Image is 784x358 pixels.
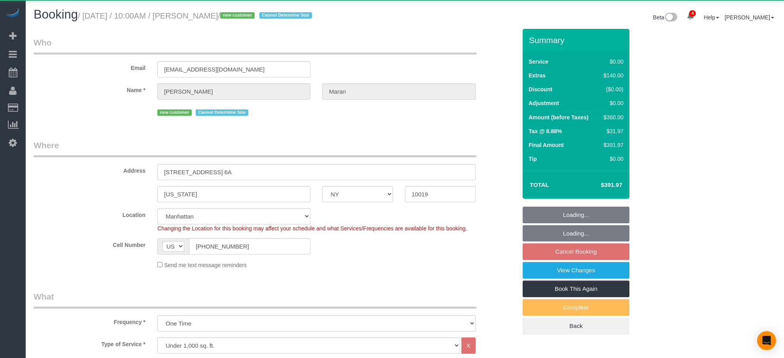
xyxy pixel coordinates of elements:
[601,155,623,163] div: $0.00
[529,155,537,163] label: Tip
[34,8,78,21] span: Booking
[601,58,623,66] div: $0.00
[189,238,310,254] input: Cell Number
[28,315,151,326] label: Frequency *
[683,8,698,25] a: 4
[704,14,719,21] a: Help
[5,8,21,19] img: Automaid Logo
[601,72,623,79] div: $140.00
[529,58,548,66] label: Service
[529,72,546,79] label: Extras
[34,139,476,157] legend: Where
[322,83,475,100] input: Last Name
[218,11,314,20] span: /
[529,127,562,135] label: Tax @ 8.88%
[529,85,552,93] label: Discount
[601,141,623,149] div: $391.97
[529,99,559,107] label: Adjustment
[664,13,677,23] img: New interface
[601,127,623,135] div: $31.97
[196,109,248,116] span: Cannot Determine Size
[653,14,678,21] a: Beta
[78,11,314,20] small: / [DATE] / 10:00AM / [PERSON_NAME]
[157,83,310,100] input: First Name
[28,337,151,348] label: Type of Service *
[523,281,629,297] a: Book This Again
[34,37,476,55] legend: Who
[601,113,623,121] div: $360.00
[28,164,151,175] label: Address
[164,262,247,268] span: Send me text message reminders
[529,141,564,149] label: Final Amount
[157,109,192,116] span: new customer
[601,85,623,93] div: ($0.00)
[220,12,255,19] span: new customer
[28,83,151,94] label: Name *
[157,186,310,202] input: City
[601,99,623,107] div: $0.00
[28,208,151,219] label: Location
[405,186,476,202] input: Zip Code
[34,291,476,309] legend: What
[28,61,151,72] label: Email
[529,113,588,121] label: Amount (before Taxes)
[28,238,151,249] label: Cell Number
[757,331,776,350] div: Open Intercom Messenger
[523,318,629,334] a: Back
[725,14,774,21] a: [PERSON_NAME]
[530,181,549,188] strong: Total
[689,10,696,17] span: 4
[577,182,622,188] h4: $391.97
[523,262,629,279] a: View Changes
[259,12,312,19] span: Cannot Determine Size
[529,36,625,45] h3: Summary
[157,225,467,232] span: Changing the Location for this booking may affect your schedule and what Services/Frequencies are...
[157,61,310,77] input: Email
